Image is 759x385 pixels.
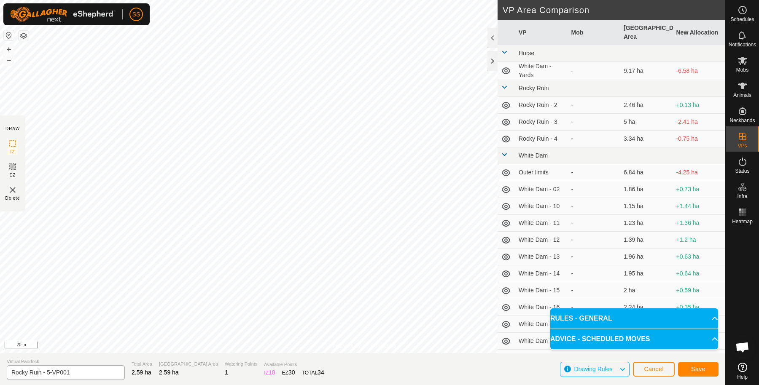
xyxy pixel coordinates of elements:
span: IZ [11,149,15,155]
img: Gallagher Logo [10,7,116,22]
th: VP [515,20,568,45]
span: 1 [225,369,228,376]
span: SS [132,10,140,19]
span: Notifications [729,42,756,47]
th: New Allocation [673,20,726,45]
span: Cancel [644,366,664,372]
span: 18 [269,369,275,376]
td: 1.15 ha [620,198,673,215]
div: - [571,101,617,110]
td: +1.44 ha [673,198,726,215]
button: Reset Map [4,30,14,40]
span: ADVICE - SCHEDULED MOVES [550,334,650,344]
td: White Dam - 10 [515,198,568,215]
td: +0.35 ha [673,299,726,316]
div: - [571,168,617,177]
td: White Dam - 19 [515,350,568,366]
p-accordion-header: RULES - GENERAL [550,308,718,329]
td: +0.63 ha [673,249,726,265]
span: Schedules [730,17,754,22]
div: TOTAL [302,368,324,377]
span: 2.59 ha [159,369,179,376]
button: + [4,44,14,54]
th: Mob [568,20,621,45]
button: – [4,55,14,65]
td: White Dam - 13 [515,249,568,265]
span: Horse [519,50,534,56]
a: Help [726,359,759,383]
span: Status [735,168,749,174]
span: VPs [737,143,747,148]
div: - [571,67,617,75]
span: Infra [737,194,747,199]
div: - [571,303,617,312]
div: EZ [282,368,295,377]
span: Animals [733,93,751,98]
td: White Dam - 17 [515,316,568,333]
td: -6.58 ha [673,62,726,80]
span: Available Points [264,361,324,368]
td: White Dam - 16 [515,299,568,316]
td: Outer limits [515,164,568,181]
span: Save [691,366,705,372]
td: 1.39 ha [620,232,673,249]
h2: VP Area Comparison [503,5,725,15]
button: Save [678,362,719,377]
span: Delete [5,195,20,201]
div: - [571,185,617,194]
td: +0.64 ha [673,265,726,282]
span: Heatmap [732,219,753,224]
td: 5 ha [620,114,673,131]
span: [GEOGRAPHIC_DATA] Area [159,361,218,368]
img: VP [8,185,18,195]
td: White Dam - 15 [515,282,568,299]
span: Watering Points [225,361,257,368]
td: 6.84 ha [620,164,673,181]
td: +0.13 ha [673,97,726,114]
td: +0.59 ha [673,282,726,299]
td: White Dam - 14 [515,265,568,282]
td: White Dam - 02 [515,181,568,198]
div: - [571,202,617,211]
td: 1.23 ha [620,215,673,232]
td: +0.73 ha [673,181,726,198]
div: - [571,134,617,143]
td: -2.41 ha [673,114,726,131]
td: 2.24 ha [620,299,673,316]
div: - [571,118,617,126]
div: DRAW [5,126,20,132]
td: White Dam - 11 [515,215,568,232]
td: 1.96 ha [620,249,673,265]
span: Drawing Rules [574,366,612,372]
td: 1.95 ha [620,265,673,282]
span: Mobs [736,67,748,72]
td: +1.36 ha [673,215,726,232]
span: RULES - GENERAL [550,313,612,324]
span: Rocky Ruin [519,85,549,91]
div: - [571,269,617,278]
td: Rocky Ruin - 2 [515,97,568,114]
td: White Dam - 12 [515,232,568,249]
span: Total Area [132,361,152,368]
span: Help [737,374,748,380]
th: [GEOGRAPHIC_DATA] Area [620,20,673,45]
span: White Dam [519,152,548,159]
td: 2 ha [620,282,673,299]
span: EZ [10,172,16,178]
td: White Dam - 18 [515,333,568,350]
td: 3.34 ha [620,131,673,147]
td: 9.17 ha [620,62,673,80]
td: 1.86 ha [620,181,673,198]
td: 2.46 ha [620,97,673,114]
a: Open chat [730,334,755,360]
a: Privacy Policy [329,342,361,350]
a: Contact Us [371,342,396,350]
td: -0.75 ha [673,131,726,147]
span: 2.59 ha [132,369,151,376]
span: Neckbands [729,118,755,123]
div: - [571,235,617,244]
td: Rocky Ruin - 3 [515,114,568,131]
div: - [571,286,617,295]
button: Map Layers [19,31,29,41]
span: Virtual Paddock [7,358,125,365]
